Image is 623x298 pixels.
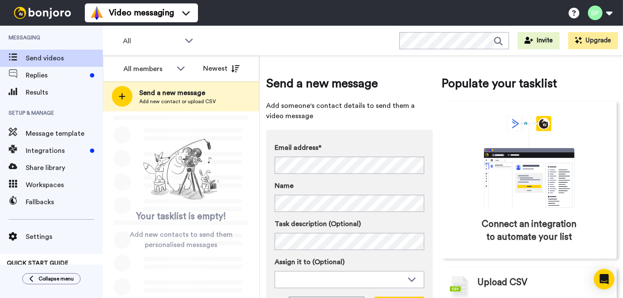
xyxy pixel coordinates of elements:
[26,70,87,80] span: Replies
[26,180,103,190] span: Workspaces
[116,229,246,250] span: Add new contacts to send them personalised messages
[22,273,81,284] button: Collapse menu
[275,219,424,229] label: Task description (Optional)
[123,36,180,46] span: All
[568,32,618,49] button: Upgrade
[39,275,74,282] span: Collapse menu
[139,98,216,105] span: Add new contact or upload CSV
[139,88,216,98] span: Send a new message
[26,128,103,139] span: Message template
[441,75,617,92] span: Populate your tasklist
[275,257,424,267] label: Assign it to (Optional)
[26,87,103,98] span: Results
[90,6,104,20] img: vm-color.svg
[275,143,424,153] label: Email address*
[7,260,69,266] span: QUICK START GUIDE
[275,181,294,191] span: Name
[138,135,224,204] img: ready-set-action.png
[26,53,103,63] span: Send videos
[450,276,469,298] img: csv-grey.png
[594,269,614,289] div: Open Intercom Messenger
[477,276,527,289] span: Upload CSV
[197,60,246,77] button: Newest
[109,7,174,19] span: Video messaging
[465,116,593,209] div: animation
[518,32,560,49] button: Invite
[26,232,103,242] span: Settings
[26,197,103,207] span: Fallbacks
[136,210,226,223] span: Your tasklist is empty!
[478,218,580,244] span: Connect an integration to automate your list
[26,146,87,156] span: Integrations
[266,101,433,121] span: Add someone's contact details to send them a video message
[266,75,433,92] span: Send a new message
[123,64,172,74] div: All members
[10,7,75,19] img: bj-logo-header-white.svg
[26,163,103,173] span: Share library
